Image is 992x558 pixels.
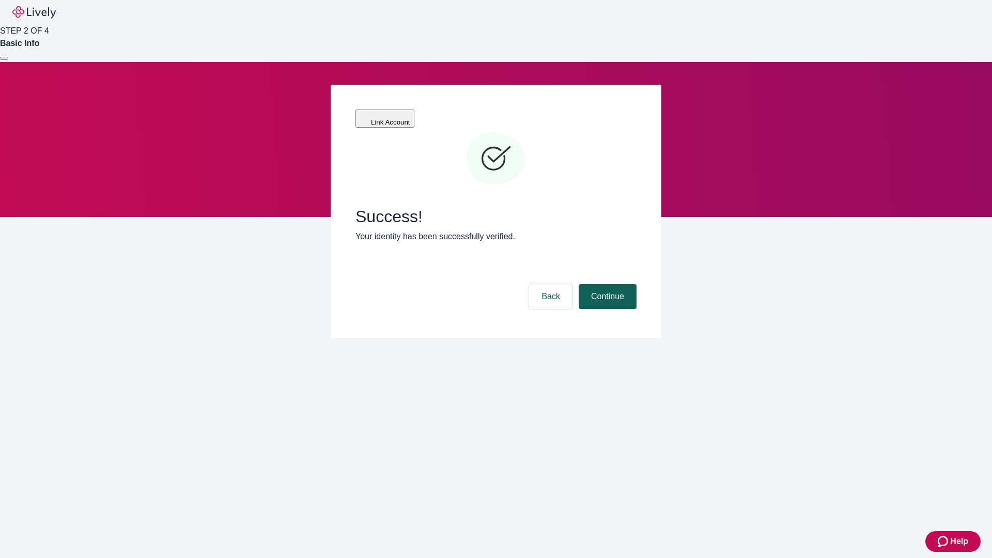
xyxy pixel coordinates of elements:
button: Link Account [355,110,414,128]
span: Help [950,535,968,548]
button: Continue [579,284,637,309]
svg: Checkmark icon [465,128,527,190]
button: Zendesk support iconHelp [925,531,981,552]
img: Lively [12,6,56,19]
svg: Zendesk support icon [938,535,950,548]
p: Your identity has been successfully verified. [355,230,637,243]
button: Back [529,284,572,309]
span: Success! [355,207,637,226]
